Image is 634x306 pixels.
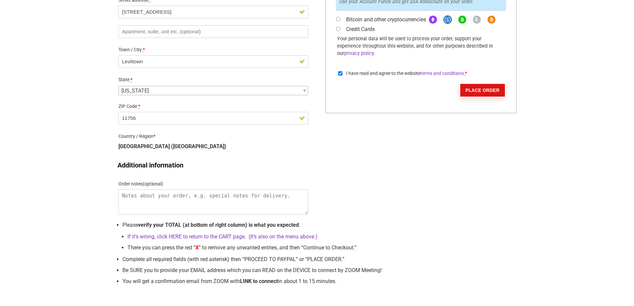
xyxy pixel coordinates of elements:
[118,143,226,150] strong: [GEOGRAPHIC_DATA] ([GEOGRAPHIC_DATA])
[346,71,464,76] span: I have read and agree to the website
[338,71,342,76] input: I have read and agree to the websiteterms and conditions *
[465,71,467,76] abbr: required
[458,15,467,24] img: bitcoincash
[118,75,308,85] label: State
[138,222,299,228] strong: verify your TOTAL (at bottom of right column) is what you expected
[118,25,308,38] input: Apartment, suite, unit etc. (optional)
[118,6,308,18] input: House number and street name
[443,15,452,24] img: usdc
[127,243,517,252] li: There you can press the red “ ” to remove any unwanted entries, and then “Continue to Checkout.”
[346,16,499,23] label: Bitcoin and other cryptocurrencies
[143,181,163,186] span: (optional)
[118,86,308,95] span: State
[130,77,132,82] abbr: required
[473,15,481,24] img: litecoin
[143,47,145,52] abbr: required
[138,104,140,109] abbr: required
[122,266,517,275] li: Be SURE you to provide your EMAIL address which you can READ on the DEVICE to connect by ZOOM Mee...
[118,132,308,142] label: Country / Region
[119,86,308,96] span: New York
[118,179,308,189] label: Order notes
[420,71,464,76] a: terms and conditions
[118,45,308,55] label: Town / City
[122,255,517,264] li: Complete all required fields (with red asterisk) then “PROCEED TO PAYPAL” or “PLACE ORDER.”
[195,244,199,251] span: X
[117,160,183,170] h3: Additional information
[346,26,375,32] label: Credit Cards
[122,277,517,286] li: You will get a confirmation email from ZOOM with in about 1 to 15 minutes.
[429,15,437,24] img: ethereum
[118,102,308,112] label: ZIP Code
[122,220,517,252] li: Please .
[337,35,505,57] p: Your personal data will be used to process your order, support your experience throughout this we...
[487,15,496,24] img: bitcoin
[240,278,278,284] strong: LINK to connect
[344,51,374,56] a: privacy policy
[127,233,317,240] a: If it’s wrong, click HERE to return to the CART page. (It’s also on the menu above.)
[460,84,505,97] button: Place order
